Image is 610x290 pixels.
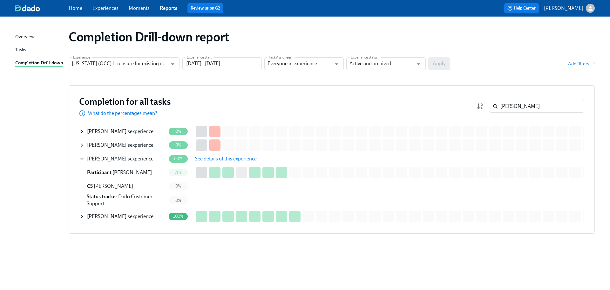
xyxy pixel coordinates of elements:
span: Dado Customer Support [87,194,152,207]
span: Help Center [507,5,536,11]
button: Add filters [568,60,595,67]
h1: Completion Drill-down report [69,29,229,45]
span: [PERSON_NAME] [87,156,126,162]
div: Tasks [15,46,26,54]
div: Overview [15,33,35,41]
span: [PERSON_NAME] [112,169,152,175]
p: [PERSON_NAME] [544,5,583,12]
span: 71% [171,170,186,175]
span: [PERSON_NAME] [87,213,126,219]
h3: Completion for all tasks [79,96,171,107]
a: Overview [15,33,64,41]
div: 's experience [87,213,153,220]
span: 100% [169,214,187,219]
div: [PERSON_NAME]'sexperience [79,152,166,165]
a: dado [15,5,69,11]
div: Status tracker Dado Customer Support [79,193,166,207]
button: [PERSON_NAME] [544,4,595,13]
img: dado [15,5,40,11]
div: [PERSON_NAME]'sexperience [79,125,166,138]
input: Search by name [500,100,584,113]
span: Credentialing Specialist [87,183,93,189]
div: 's experience [87,128,153,135]
span: [PERSON_NAME] [87,142,126,148]
button: Review us on G2 [187,3,223,13]
a: Experiences [92,5,119,11]
div: [PERSON_NAME]'sexperience [79,210,166,223]
span: 0% [172,129,185,134]
span: 0% [172,198,185,203]
button: Open [332,59,342,69]
span: [PERSON_NAME] [94,183,133,189]
button: Open [414,59,424,69]
div: Completion Drill-down [15,59,63,67]
button: Open [168,59,178,69]
span: 0% [172,184,185,188]
button: See details of this experience [191,152,261,165]
span: Status tracker [87,194,117,200]
a: Home [69,5,82,11]
span: 0% [172,143,185,147]
div: 's experience [87,155,153,162]
div: Participant [PERSON_NAME] [79,166,166,179]
span: [PERSON_NAME] [87,128,126,134]
span: See details of this experience [195,156,257,162]
div: 's experience [87,142,153,149]
span: Participant [87,169,112,175]
p: What do the percentages mean? [88,110,157,117]
a: Moments [129,5,150,11]
a: Tasks [15,46,64,54]
a: Reports [160,5,177,11]
div: [PERSON_NAME]'sexperience [79,139,166,152]
a: Completion Drill-down [15,59,64,67]
a: Review us on G2 [191,5,220,11]
span: 63% [170,156,186,161]
button: Help Center [504,3,539,13]
div: CS [PERSON_NAME] [79,180,166,193]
